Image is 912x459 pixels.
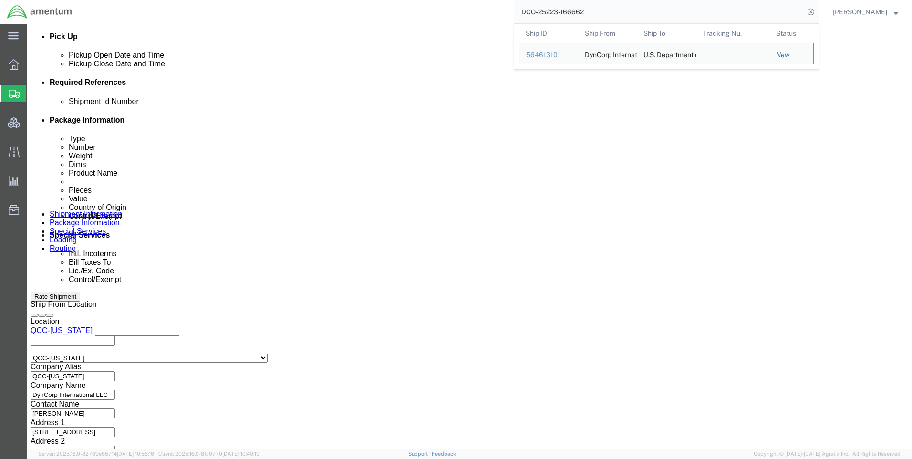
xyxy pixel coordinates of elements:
[7,5,73,19] img: logo
[408,451,432,457] a: Support
[833,7,887,17] span: Ray Cheatteam
[158,451,259,457] span: Client: 2025.16.0-8fc0770
[27,24,912,449] iframe: FS Legacy Container
[432,451,456,457] a: Feedback
[754,450,901,458] span: Copyright © [DATE]-[DATE] Agistix Inc., All Rights Reserved
[776,50,807,60] div: New
[117,451,154,457] span: [DATE] 10:56:16
[643,43,689,64] div: U.S. Department of Defense
[769,24,814,43] th: Status
[514,0,804,23] input: Search for shipment number, reference number
[526,50,571,60] div: 56461310
[222,451,259,457] span: [DATE] 10:40:19
[38,451,154,457] span: Server: 2025.16.0-82789e55714
[585,43,631,64] div: DynCorp International LLC
[696,24,770,43] th: Tracking Nu.
[519,24,578,43] th: Ship ID
[578,24,637,43] th: Ship From
[637,24,696,43] th: Ship To
[519,24,819,69] table: Search Results
[832,6,899,18] button: [PERSON_NAME]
